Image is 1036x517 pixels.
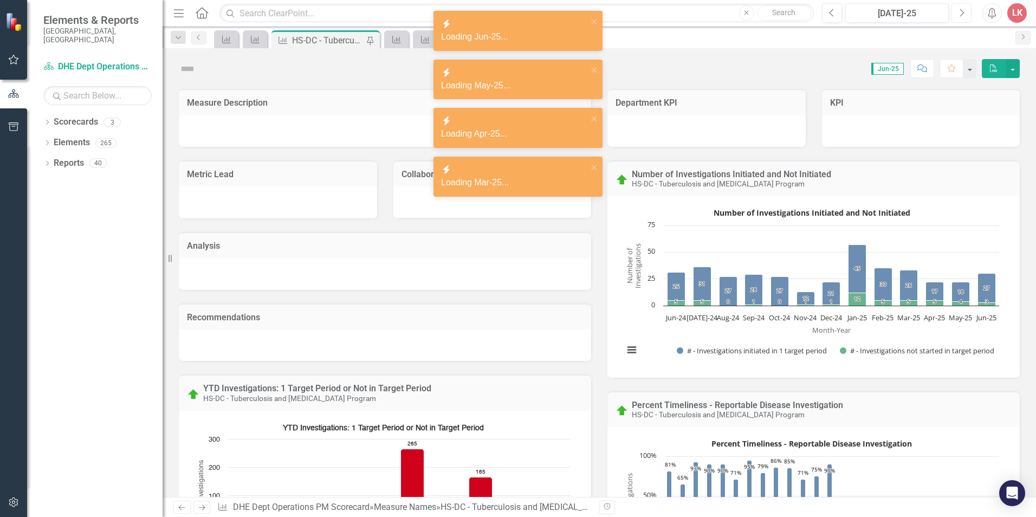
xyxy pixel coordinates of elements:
[983,284,990,292] text: 27
[771,276,789,306] path: Oct-24, 27. # - Investigations initiated in 1 target period.
[743,313,765,322] text: Sep-24
[720,276,737,306] path: Aug-24, 27. # - Investigations initiated in 1 target period.
[849,7,945,20] div: [DATE]-25
[714,208,910,218] text: Number of Investigations Initiated and Not Initiated
[699,280,705,287] text: 31
[219,4,814,23] input: Search ClearPoint...
[476,469,485,475] text: 165
[677,474,688,481] text: 65%
[54,157,84,170] a: Reports
[798,469,808,476] text: 71%
[292,34,364,47] div: HS-DC - Tuberculosis and [MEDICAL_DATA] Program
[187,313,583,322] h3: Recommendations
[797,305,815,306] path: Nov-24, 1. # - Investigations not started in target period.
[618,204,1009,367] div: Number of Investigations Initiated and Not Initiated. Highcharts interactive chart.
[5,12,24,31] img: ClearPoint Strategy
[717,313,740,322] text: Aug-24
[926,282,944,300] path: Apr-25, 17. # - Investigations initiated in 1 target period.
[830,98,1012,108] h3: KPI
[639,450,657,460] text: 100%
[830,298,833,305] text: 1
[957,288,964,295] text: 18
[854,295,860,302] text: 12
[632,169,831,179] a: Number of Investigations Initiated and Not Initiated
[952,282,970,301] path: May-25, 18. # - Investigations initiated in 1 target period.
[687,313,718,322] text: [DATE]-24
[591,161,598,173] button: close
[591,15,598,28] button: close
[882,298,885,305] text: 5
[647,219,655,229] text: 75
[985,298,988,305] text: 3
[900,300,918,306] path: Mar-25, 5. # - Investigations not started in target period.
[690,464,701,472] text: 93%
[618,204,1005,367] svg: Interactive chart
[849,293,866,306] path: Jan-25, 12. # - Investigations not started in target period.
[711,438,912,449] text: Percent Timeliness - Reportable Disease Investigation
[43,86,152,105] input: Search Below...
[407,441,417,447] text: 265
[828,289,834,297] text: 21
[745,274,763,305] path: Sep-24, 28. # - Investigations initiated in 1 target period.
[632,410,805,419] small: HS-DC - Tuberculosis and [MEDICAL_DATA] Program
[591,112,598,125] button: close
[999,480,1025,506] div: Open Intercom Messenger
[203,394,376,403] small: HS-DC - Tuberculosis and [MEDICAL_DATA] Program
[665,461,676,468] text: 81%
[924,313,945,322] text: Apr-25
[824,467,835,474] text: 90%
[651,300,655,309] text: 0
[897,313,920,322] text: Mar-25
[665,313,687,322] text: Jun-24
[717,467,728,474] text: 90%
[772,8,795,17] span: Search
[1007,3,1027,23] button: LK
[616,173,629,186] img: On Target
[441,80,587,92] div: Loading May-25...
[823,305,840,306] path: Dec-24, 1. # - Investigations not started in target period.
[198,460,205,502] text: Investigations
[797,292,815,305] path: Nov-24, 12. # - Investigations initiated in 1 target period.
[625,243,643,288] text: Number of Investigations
[203,383,431,393] a: YTD Investigations: 1 Target Period or Not in Target Period
[812,325,851,335] text: Month-Year
[730,469,741,476] text: 71%
[668,272,685,300] path: Jun-24, 26. # - Investigations initiated in 1 target period.
[872,313,893,322] text: Feb-25
[374,502,436,512] a: Measure Names
[209,436,220,443] text: 300
[778,298,781,305] text: 0
[402,170,584,179] h3: Collaborators
[931,287,938,295] text: 17
[616,98,798,108] h3: Department KPI
[43,14,152,27] span: Elements & Reports
[704,467,715,474] text: 90%
[441,128,587,140] div: Loading Apr-25...
[846,313,867,322] text: Jan-25
[647,246,655,256] text: 50
[794,313,817,322] text: Nov-24
[770,457,781,464] text: 86%
[854,264,860,272] text: 45
[89,159,107,168] div: 40
[745,305,763,306] path: Sep-24, 1. # - Investigations not started in target period.
[880,280,886,288] text: 30
[769,313,791,322] text: Oct-24
[643,490,657,500] text: 50%
[441,502,640,512] div: HS-DC - Tuberculosis and [MEDICAL_DATA] Program
[952,301,970,306] path: May-25, 4. # - Investigations not started in target period.
[757,5,811,21] button: Search
[933,298,936,305] text: 5
[43,27,152,44] small: [GEOGRAPHIC_DATA], [GEOGRAPHIC_DATA]
[849,244,866,293] path: Jan-25, 45. # - Investigations initiated in 1 target period.
[441,31,587,43] div: Loading Jun-25...
[616,404,629,417] img: On Target
[187,98,583,108] h3: Measure Description
[103,118,121,127] div: 3
[43,61,152,73] a: DHE Dept Operations PM Scorecard
[187,241,583,251] h3: Analysis
[727,298,730,305] text: 0
[784,457,795,465] text: 85%
[757,462,768,470] text: 79%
